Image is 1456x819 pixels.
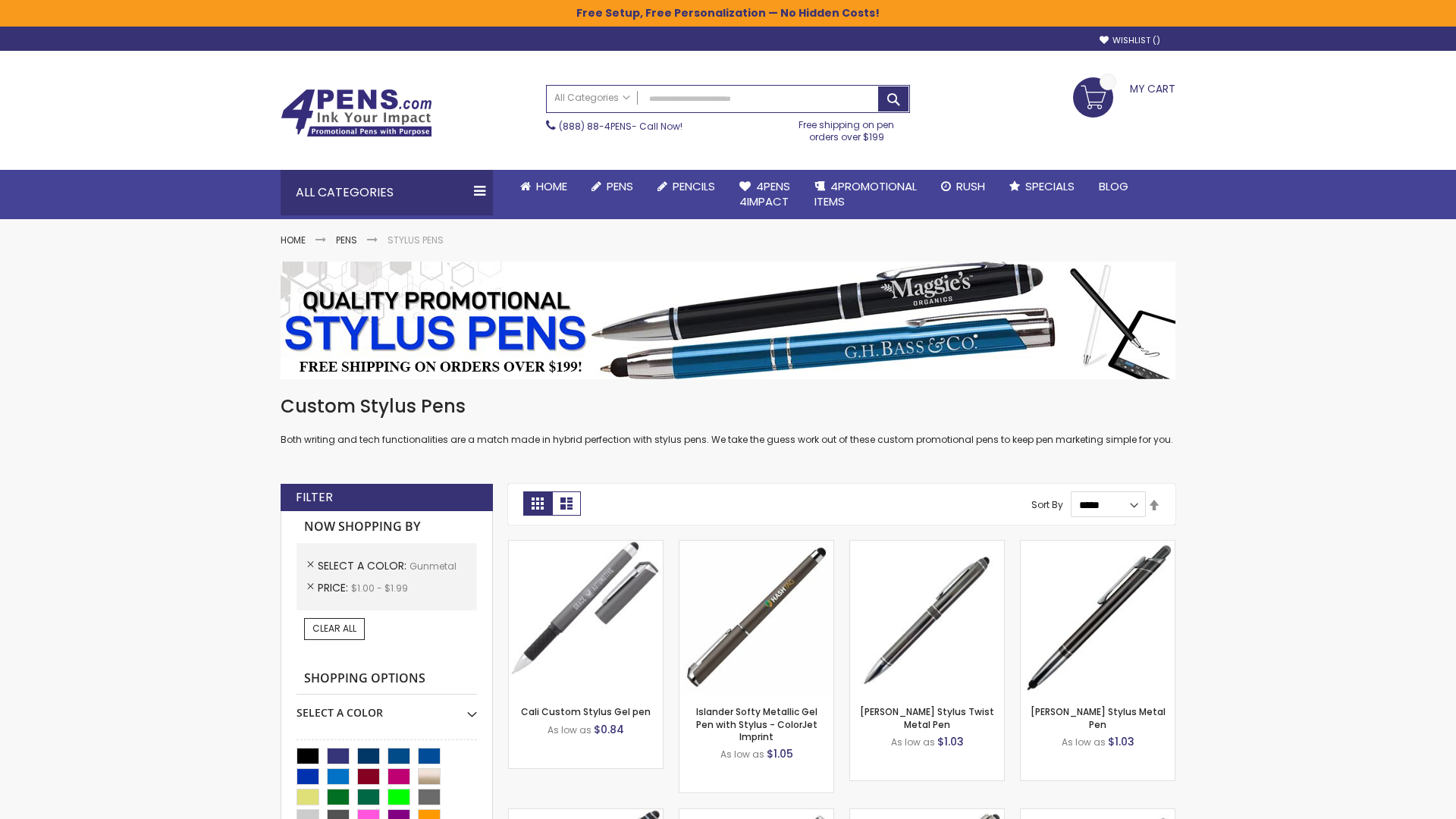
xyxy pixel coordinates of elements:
[554,92,630,104] span: All Categories
[281,262,1175,379] img: Stylus Pens
[850,541,1004,695] img: Colter Stylus Twist Metal Pen-Gunmetal
[281,394,1175,447] div: Both writing and tech functionalities are a match made in hybrid perfection with stylus pens. We ...
[409,560,457,573] span: Gunmetal
[508,170,579,203] a: Home
[679,540,833,553] a: Islander Softy Metallic Gel Pen with Stylus - ColorJet Imprint-Gunmetal
[767,746,793,761] span: $1.05
[318,580,351,595] span: Price
[297,663,477,695] strong: Shopping Options
[929,170,997,203] a: Rush
[312,622,356,635] span: Clear All
[547,86,638,111] a: All Categories
[997,170,1087,203] a: Specials
[802,170,929,219] a: 4PROMOTIONALITEMS
[548,723,591,736] span: As low as
[696,705,817,742] a: Islander Softy Metallic Gel Pen with Stylus - ColorJet Imprint
[297,511,477,543] strong: Now Shopping by
[336,234,357,246] a: Pens
[594,722,624,737] span: $0.84
[860,705,994,730] a: [PERSON_NAME] Stylus Twist Metal Pen
[1099,178,1128,194] span: Blog
[645,170,727,203] a: Pencils
[1021,540,1175,553] a: Olson Stylus Metal Pen-Gunmetal
[1031,498,1063,511] label: Sort By
[1025,178,1075,194] span: Specials
[304,618,365,639] a: Clear All
[607,178,633,194] span: Pens
[281,234,306,246] a: Home
[296,489,333,506] strong: Filter
[297,695,477,720] div: Select A Color
[281,394,1175,419] h1: Custom Stylus Pens
[1087,170,1141,203] a: Blog
[509,541,663,695] img: Cali Custom Stylus Gel pen-Gunmetal
[727,170,802,219] a: 4Pens4impact
[937,734,964,749] span: $1.03
[783,113,911,143] div: Free shipping on pen orders over $199
[679,541,833,695] img: Islander Softy Metallic Gel Pen with Stylus - ColorJet Imprint-Gunmetal
[891,736,935,748] span: As low as
[850,540,1004,553] a: Colter Stylus Twist Metal Pen-Gunmetal
[351,582,408,595] span: $1.00 - $1.99
[739,178,790,209] span: 4Pens 4impact
[318,558,409,573] span: Select A Color
[720,748,764,761] span: As low as
[1062,736,1106,748] span: As low as
[814,178,917,209] span: 4PROMOTIONAL ITEMS
[1100,35,1160,46] a: Wishlist
[521,705,651,718] a: Cali Custom Stylus Gel pen
[1031,705,1166,730] a: [PERSON_NAME] Stylus Metal Pen
[523,491,552,516] strong: Grid
[579,170,645,203] a: Pens
[388,234,444,246] strong: Stylus Pens
[673,178,715,194] span: Pencils
[1021,541,1175,695] img: Olson Stylus Metal Pen-Gunmetal
[559,120,682,133] span: - Call Now!
[509,540,663,553] a: Cali Custom Stylus Gel pen-Gunmetal
[559,120,632,133] a: (888) 88-4PENS
[956,178,985,194] span: Rush
[281,89,432,137] img: 4Pens Custom Pens and Promotional Products
[536,178,567,194] span: Home
[1108,734,1134,749] span: $1.03
[281,170,493,215] div: All Categories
